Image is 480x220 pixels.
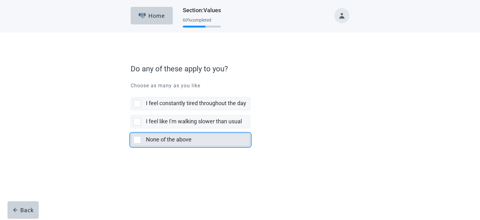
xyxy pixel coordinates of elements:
p: Choose as many as you like [131,82,349,90]
div: I feel like I'm walking slower than usual, checkbox, not selected [131,115,250,128]
label: Do any of these apply to you? [131,63,346,74]
label: I feel like I'm walking slower than usual [146,118,242,125]
div: Back [13,207,34,213]
div: Progress section [183,15,221,30]
button: Toggle account menu [334,8,349,23]
div: None of the above, checkbox, not selected [131,133,250,146]
button: ElephantHome [131,7,173,24]
h1: Section : Values [183,6,221,15]
div: I feel constantly tired throughout the day, checkbox, not selected [131,97,250,110]
label: None of the above [146,136,192,143]
span: arrow-left [13,207,18,212]
img: Elephant [138,13,146,18]
button: arrow-leftBack [7,201,39,219]
div: 60 % completed [183,18,221,23]
div: Home [138,13,165,19]
label: I feel constantly tired throughout the day [146,100,246,106]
